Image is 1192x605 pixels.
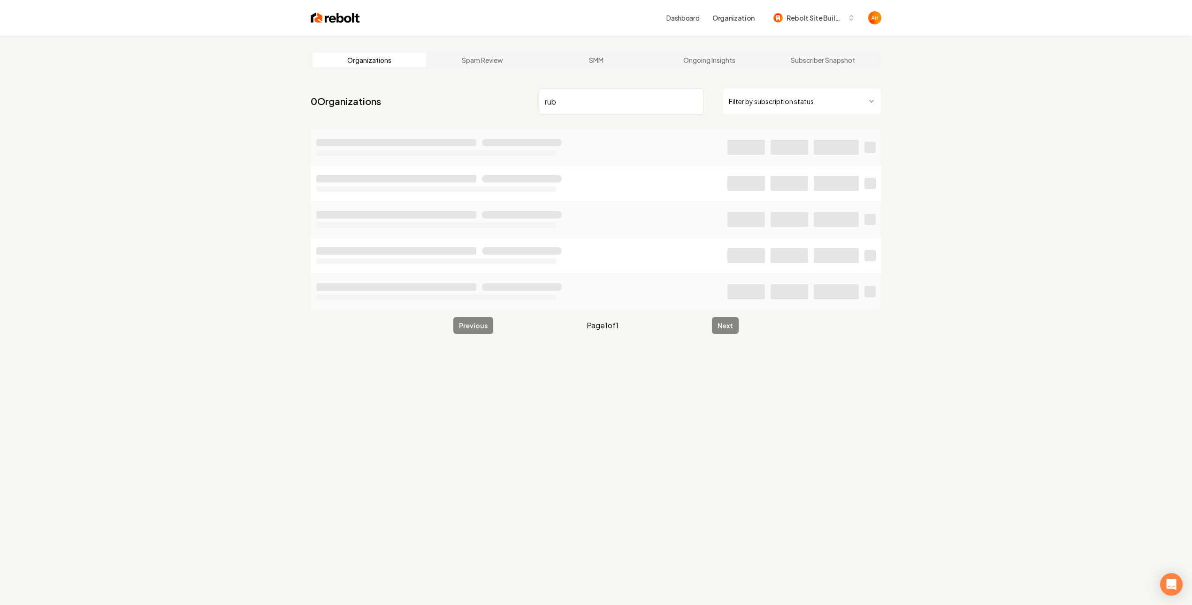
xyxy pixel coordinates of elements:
a: SMM [539,53,653,68]
img: Rebolt Logo [311,11,360,24]
input: Search by name or ID [539,88,704,114]
img: Rebolt Site Builder [773,13,783,23]
button: Open user button [868,11,881,24]
div: Open Intercom Messenger [1160,573,1183,596]
button: Organization [707,9,760,26]
a: Dashboard [666,13,699,23]
a: Organizations [313,53,426,68]
img: Anthony Hurgoi [868,11,881,24]
a: Subscriber Snapshot [766,53,879,68]
a: 0Organizations [311,95,381,108]
span: Page 1 of 1 [587,320,619,331]
a: Spam Review [426,53,540,68]
a: Ongoing Insights [653,53,766,68]
span: Rebolt Site Builder [787,13,844,23]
